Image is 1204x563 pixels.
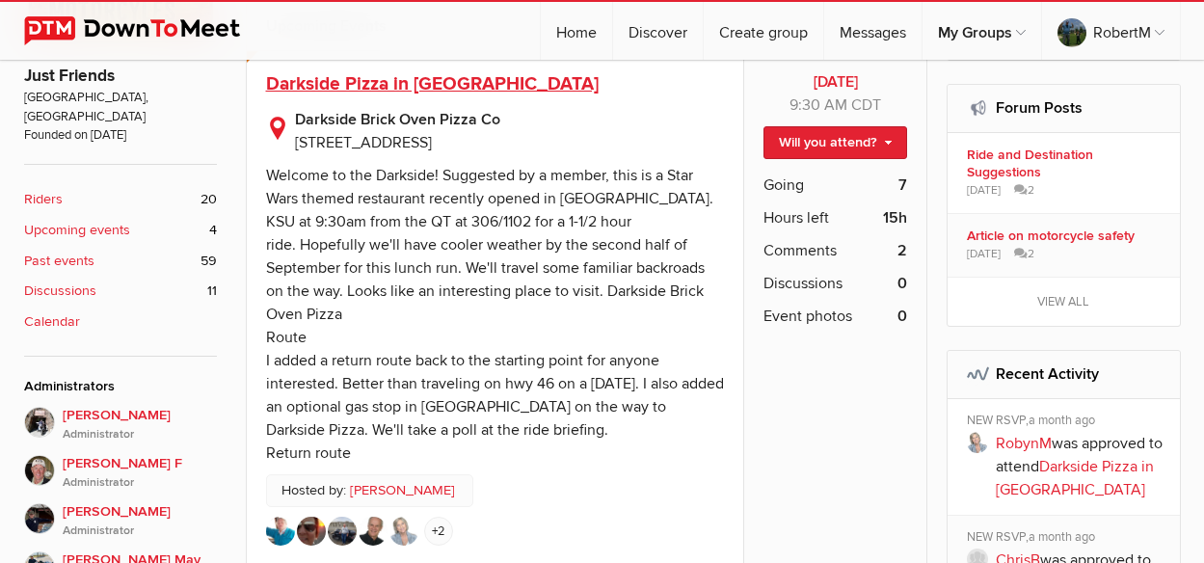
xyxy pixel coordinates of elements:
a: Discover [613,2,703,60]
span: 20 [201,189,217,210]
i: Administrator [63,426,217,443]
div: NEW RSVP, [967,413,1166,432]
a: View all [948,278,1180,326]
a: RobertM [1042,2,1180,60]
a: Forum Posts [996,98,1083,118]
a: Riders 20 [24,189,217,210]
b: 0 [897,305,907,328]
span: [GEOGRAPHIC_DATA], [GEOGRAPHIC_DATA] [24,89,217,126]
div: Administrators [24,376,217,397]
b: Discussions [24,281,96,302]
p: Hosted by: [266,474,473,507]
b: Article on motorcycle safety [967,228,1166,245]
span: [DATE] [967,246,1001,263]
i: Administrator [63,474,217,492]
img: Cindy Barlow [297,517,326,546]
a: Will you attend? [763,126,907,159]
b: Ride and Destination Suggestions [967,147,1166,181]
b: Upcoming events [24,220,130,241]
span: 9:30 AM [789,95,847,115]
span: Hours left [763,206,829,229]
a: Create group [704,2,823,60]
span: [PERSON_NAME] [63,405,217,443]
span: a month ago [1029,413,1095,428]
span: 2 [1014,182,1034,200]
a: RobynM [996,434,1052,453]
a: +2 [424,517,453,546]
span: [PERSON_NAME] F [63,453,217,492]
img: bill a [266,517,295,546]
a: [PERSON_NAME]Administrator [24,492,217,540]
span: 2 [1014,246,1034,263]
span: 4 [209,220,217,241]
img: John P [24,407,55,438]
span: Event photos [763,305,852,328]
a: Home [541,2,612,60]
a: My Groups [923,2,1041,60]
i: Administrator [63,523,217,540]
b: [DATE] [763,70,907,94]
a: Upcoming events 4 [24,220,217,241]
a: Darkside Pizza in [GEOGRAPHIC_DATA] [996,457,1154,499]
b: Riders [24,189,63,210]
a: Messages [824,2,922,60]
span: [STREET_ADDRESS] [295,133,432,152]
h2: Recent Activity [967,351,1161,397]
a: Ride and Destination Suggestions [DATE] 2 [948,133,1180,213]
b: Darkside Brick Oven Pizza Co [295,108,725,131]
span: Going [763,174,804,197]
a: Darkside Pizza in [GEOGRAPHIC_DATA] [266,72,599,95]
img: John Rhodes [359,517,388,546]
span: Discussions [763,272,843,295]
span: 59 [201,251,217,272]
span: Founded on [DATE] [24,126,217,145]
span: [PERSON_NAME] [63,501,217,540]
img: RobynM [389,517,418,546]
b: 15h [883,206,907,229]
img: Scott May [24,503,55,534]
p: was approved to attend [996,432,1166,501]
b: 0 [897,272,907,295]
a: Discussions 11 [24,281,217,302]
a: Calendar [24,311,217,333]
b: Calendar [24,311,80,333]
a: [PERSON_NAME] FAdministrator [24,443,217,492]
span: America/Chicago [851,95,881,115]
a: Article on motorcycle safety [DATE] 2 [948,214,1180,277]
img: DownToMeet [24,16,270,45]
span: 11 [207,281,217,302]
div: NEW RSVP, [967,529,1166,549]
img: Kenneth Manuel [328,517,357,546]
span: [DATE] [967,182,1001,200]
a: Past events 59 [24,251,217,272]
b: 7 [898,174,907,197]
a: [PERSON_NAME]Administrator [24,407,217,443]
img: Butch F [24,455,55,486]
span: a month ago [1029,529,1095,545]
div: Welcome to the Darkside! Suggested by a member, this is a Star Wars themed restaurant recently op... [266,166,724,463]
span: Comments [763,239,837,262]
b: Past events [24,251,94,272]
b: 2 [897,239,907,262]
a: [PERSON_NAME] [350,480,455,501]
